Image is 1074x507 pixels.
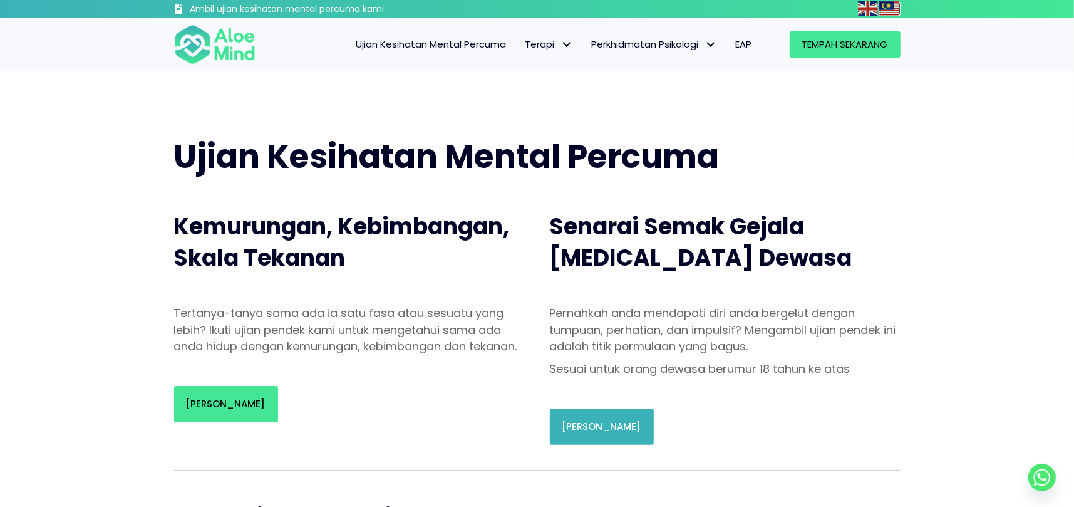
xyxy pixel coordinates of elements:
a: [PERSON_NAME] [550,409,654,445]
font: [PERSON_NAME] [562,420,641,433]
font: Sesuai untuk orang dewasa berumur 18 tahun ke atas [550,361,850,377]
a: English [858,1,879,16]
font: EAP [736,38,752,51]
nav: Menu [272,31,762,58]
font: Ujian Kesihatan Mental Percuma [174,133,720,179]
font: Perkhidmatan Psikologi [592,38,699,51]
font: Terapi [525,38,555,51]
span: Terapi: submenu [558,36,576,54]
a: Whatsapp [1028,464,1056,491]
a: EAP [726,31,762,58]
font: Tertanya-tanya sama ada ia satu fasa atau sesuatu yang lebih? Ikuti ujian pendek kami untuk menge... [174,305,517,353]
font: Senarai Semak Gejala [MEDICAL_DATA] Dewasa [550,211,852,274]
font: [PERSON_NAME] [187,397,266,410]
a: Ambil ujian kesihatan mental percuma kami [174,3,401,18]
a: Tempah Sekarang [790,31,901,58]
a: Perkhidmatan PsikologiPerkhidmatan Psikologi: submenu [582,31,726,58]
img: en [858,1,878,16]
font: Kemurungan, Kebimbangan, Skala Tekanan [174,211,510,274]
font: Ambil ujian kesihatan mental percuma kami [190,3,385,15]
a: Malay [879,1,901,16]
img: ms [879,1,899,16]
a: TerapiTerapi: submenu [516,31,582,58]
font: Pernahkah anda mendapati diri anda bergelut dengan tumpuan, perhatian, dan impulsif? Mengambil uj... [550,305,896,353]
font: Ujian Kesihatan Mental Percuma [356,38,507,51]
font: Tempah Sekarang [802,38,888,51]
img: Logo minda gaharu [174,24,256,65]
span: Perkhidmatan Psikologi: submenu [702,36,720,54]
a: [PERSON_NAME] [174,386,278,422]
a: Ujian Kesihatan Mental Percuma [347,31,516,58]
